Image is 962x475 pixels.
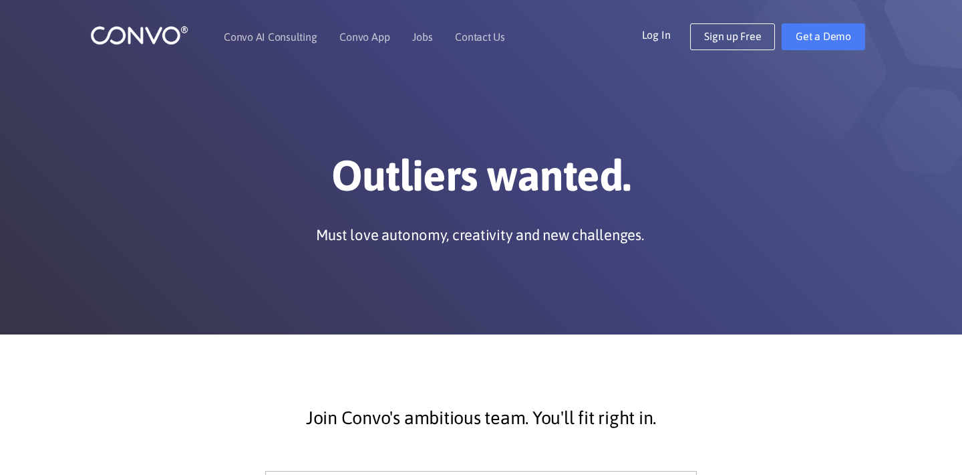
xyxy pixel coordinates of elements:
[782,23,865,50] a: Get a Demo
[120,401,842,435] p: Join Convo's ambitious team. You'll fit right in.
[339,31,389,42] a: Convo App
[642,23,691,45] a: Log In
[110,150,852,211] h1: Outliers wanted.
[455,31,505,42] a: Contact Us
[224,31,317,42] a: Convo AI Consulting
[690,23,775,50] a: Sign up Free
[90,25,188,45] img: logo_1.png
[412,31,432,42] a: Jobs
[316,225,644,245] p: Must love autonomy, creativity and new challenges.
